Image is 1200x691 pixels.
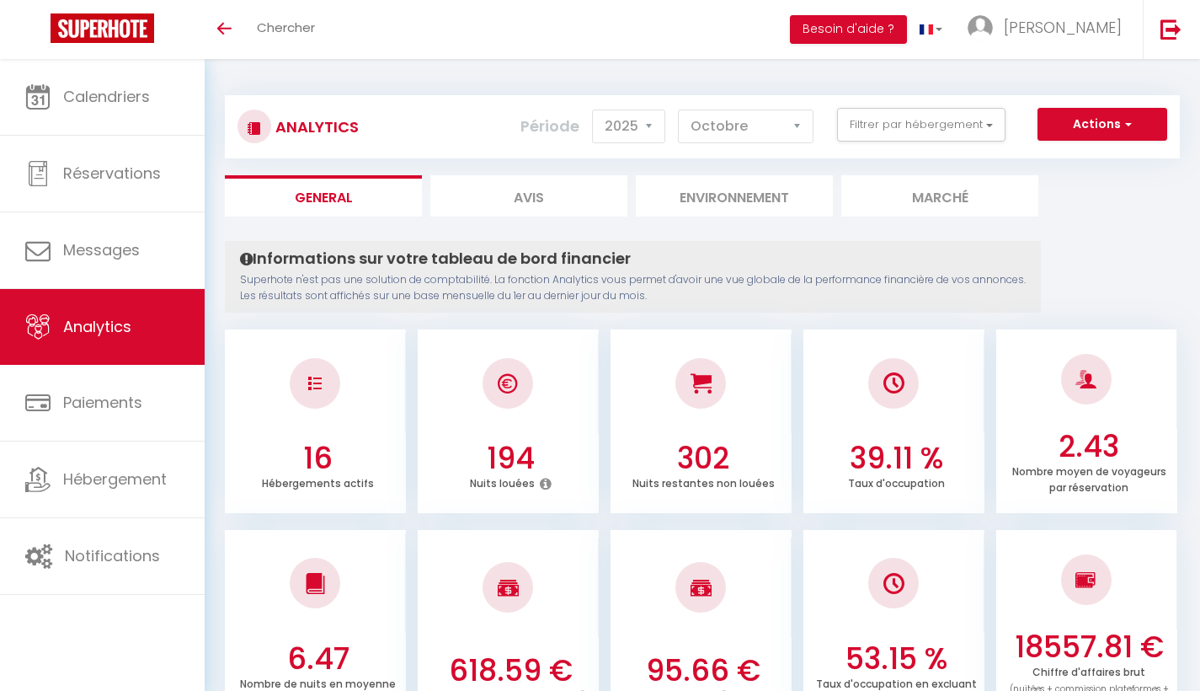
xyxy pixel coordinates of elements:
[63,239,140,260] span: Messages
[841,175,1038,217] li: Marché
[813,441,981,476] h3: 39.11 %
[430,175,627,217] li: Avis
[837,108,1005,142] button: Filtrer par hébergement
[848,473,945,490] p: Taux d'occupation
[968,15,993,40] img: ...
[63,316,131,337] span: Analytics
[520,108,579,145] label: Période
[427,441,595,476] h3: 194
[636,175,833,217] li: Environnement
[1005,629,1174,665] h3: 18557.81 €
[632,473,775,490] p: Nuits restantes non louées
[63,469,167,490] span: Hébergement
[1075,570,1096,590] img: NO IMAGE
[240,249,1026,268] h4: Informations sur votre tableau de bord financier
[1004,17,1122,38] span: [PERSON_NAME]
[63,392,142,413] span: Paiements
[470,473,535,490] p: Nuits louées
[427,653,595,688] h3: 618.59 €
[262,473,374,490] p: Hébergements actifs
[1037,108,1167,142] button: Actions
[234,441,403,476] h3: 16
[234,641,403,677] h3: 6.47
[308,377,322,390] img: NO IMAGE
[883,573,904,594] img: NO IMAGE
[240,272,1026,304] p: Superhote n'est pas une solution de comptabilité. La fonction Analytics vous permet d'avoir une v...
[1012,461,1166,495] p: Nombre moyen de voyageurs par réservation
[1005,429,1174,464] h3: 2.43
[257,19,315,36] span: Chercher
[620,441,788,476] h3: 302
[790,15,907,44] button: Besoin d'aide ?
[271,108,359,146] h3: Analytics
[813,641,981,677] h3: 53.15 %
[1160,19,1181,40] img: logout
[63,163,161,184] span: Réservations
[225,175,422,217] li: General
[65,545,160,566] span: Notifications
[63,86,150,107] span: Calendriers
[620,653,788,688] h3: 95.66 €
[51,13,154,43] img: Super Booking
